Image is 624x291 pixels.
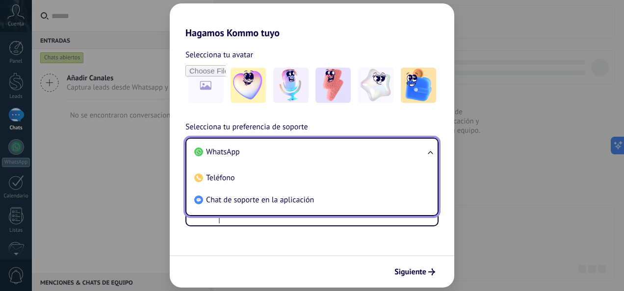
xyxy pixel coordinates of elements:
[394,268,426,275] span: Siguiente
[170,3,454,39] h2: Hagamos Kommo tuyo
[185,121,308,134] span: Selecciona tu preferencia de soporte
[273,68,309,103] img: -2.jpeg
[185,48,253,61] span: Selecciona tu avatar
[231,68,266,103] img: -1.jpeg
[358,68,393,103] img: -4.jpeg
[206,147,240,157] span: WhatsApp
[315,68,351,103] img: -3.jpeg
[206,195,314,205] span: Chat de soporte en la aplicación
[206,173,235,183] span: Teléfono
[401,68,436,103] img: -5.jpeg
[390,264,440,280] button: Siguiente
